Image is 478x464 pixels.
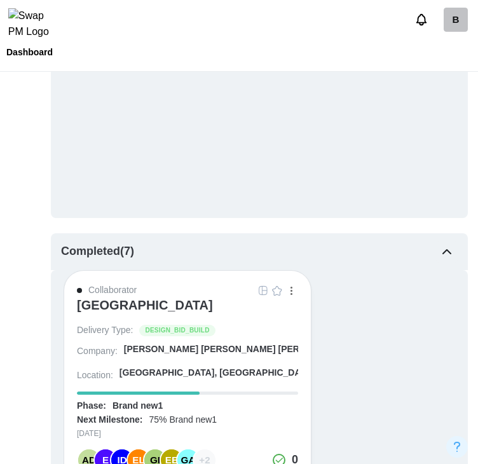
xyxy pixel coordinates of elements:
[411,9,432,31] button: Notifications
[124,343,298,360] a: [PERSON_NAME] [PERSON_NAME] [PERSON_NAME] A...
[77,297,298,324] a: [GEOGRAPHIC_DATA]
[272,285,282,296] img: Empty Star
[256,283,270,297] button: Grid Icon
[77,324,133,337] div: Delivery Type:
[258,285,268,296] img: Grid Icon
[149,414,217,426] div: 75% Brand new1
[77,369,113,382] div: Location:
[119,367,315,379] div: [GEOGRAPHIC_DATA], [GEOGRAPHIC_DATA]
[6,48,53,57] div: Dashboard
[77,414,142,426] div: Next Milestone:
[61,243,134,261] div: Completed ( 7 )
[444,8,468,32] a: billingcheck4
[270,283,284,297] button: Empty Star
[77,297,213,313] div: [GEOGRAPHIC_DATA]
[124,343,369,356] div: [PERSON_NAME] [PERSON_NAME] [PERSON_NAME] A...
[145,325,209,336] span: DESIGN_BID_BUILD
[113,400,163,413] div: Brand new1
[77,428,298,440] div: [DATE]
[8,8,60,40] img: Swap PM Logo
[88,283,137,297] div: Collaborator
[77,400,106,413] div: Phase:
[77,345,118,358] div: Company:
[444,8,468,32] div: B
